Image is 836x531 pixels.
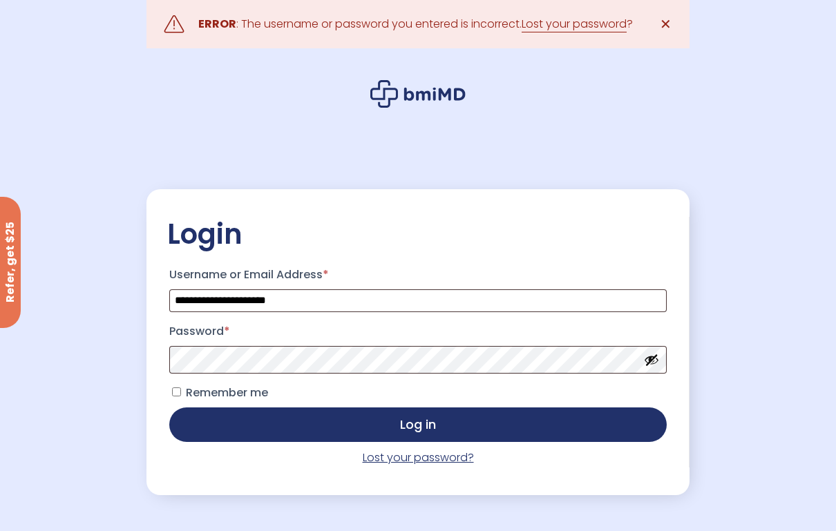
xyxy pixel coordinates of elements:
[167,217,669,251] h2: Login
[652,10,679,38] a: ✕
[522,16,627,32] a: Lost your password
[363,450,474,465] a: Lost your password?
[198,15,633,34] div: : The username or password you entered is incorrect. ?
[660,15,672,34] span: ✕
[169,320,667,342] label: Password
[172,387,181,396] input: Remember me
[186,385,268,400] span: Remember me
[198,16,236,32] strong: ERROR
[644,352,659,367] button: Show password
[169,264,667,286] label: Username or Email Address
[169,407,667,442] button: Log in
